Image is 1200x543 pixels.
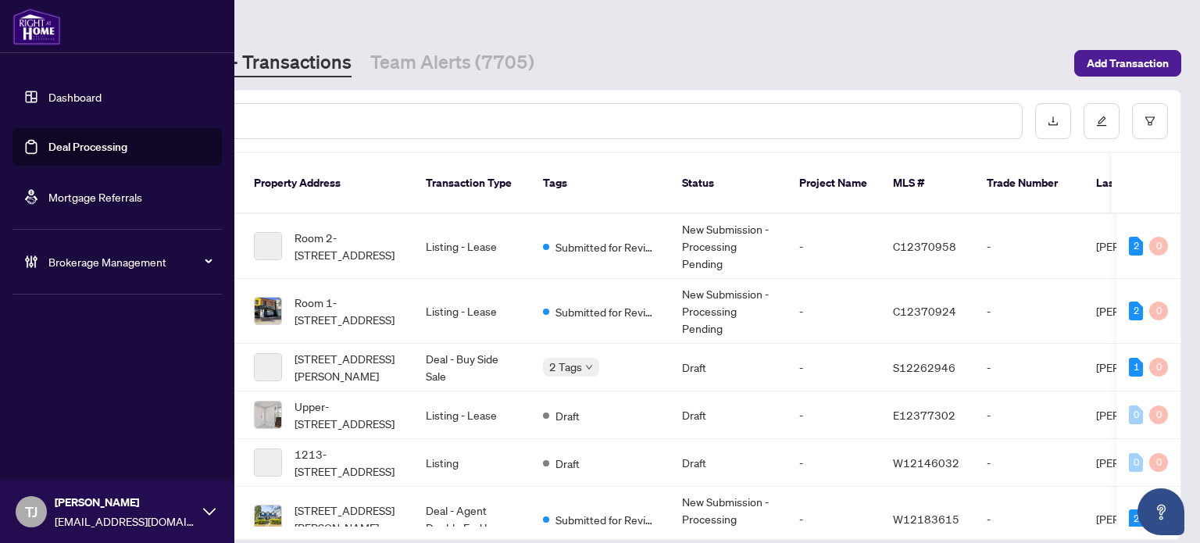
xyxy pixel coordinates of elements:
span: download [1048,116,1059,127]
div: 0 [1149,358,1168,377]
div: 0 [1129,405,1143,424]
button: download [1035,103,1071,139]
span: Room 2-[STREET_ADDRESS] [295,229,401,263]
td: - [974,439,1084,487]
td: Deal - Buy Side Sale [413,344,530,391]
td: - [787,439,880,487]
button: filter [1132,103,1168,139]
div: 2 [1129,302,1143,320]
span: [PERSON_NAME] [55,494,195,511]
div: 2 [1129,237,1143,255]
div: 0 [1149,302,1168,320]
td: Draft [670,439,787,487]
td: New Submission - Processing Pending [670,279,787,344]
td: Draft [670,391,787,439]
td: - [974,214,1084,279]
td: Listing - Lease [413,391,530,439]
td: Draft [670,344,787,391]
span: [STREET_ADDRESS][PERSON_NAME] [295,502,401,536]
span: [STREET_ADDRESS][PERSON_NAME] [295,350,401,384]
a: Mortgage Referrals [48,190,142,204]
span: C12370958 [893,239,956,253]
span: S12262946 [893,360,955,374]
span: Submitted for Review [555,511,657,528]
a: Dashboard [48,90,102,104]
img: logo [12,8,61,45]
td: - [974,391,1084,439]
th: Trade Number [974,153,1084,214]
th: MLS # [880,153,974,214]
td: New Submission - Processing Pending [670,214,787,279]
td: Listing - Lease [413,279,530,344]
div: 0 [1129,453,1143,472]
span: down [585,363,593,371]
td: - [787,214,880,279]
div: 2 [1129,509,1143,528]
span: Submitted for Review [555,238,657,255]
th: Tags [530,153,670,214]
span: W12183615 [893,512,959,526]
button: Add Transaction [1074,50,1181,77]
td: - [787,344,880,391]
span: 1213-[STREET_ADDRESS] [295,445,401,480]
div: 0 [1149,237,1168,255]
span: Upper-[STREET_ADDRESS] [295,398,401,432]
span: E12377302 [893,408,955,422]
a: Team Alerts (7705) [370,49,534,77]
th: Project Name [787,153,880,214]
span: C12370924 [893,304,956,318]
span: Brokerage Management [48,253,211,270]
td: - [787,279,880,344]
span: 2 Tags [549,358,582,376]
span: Draft [555,407,580,424]
th: Status [670,153,787,214]
div: 0 [1149,405,1168,424]
div: 0 [1149,453,1168,472]
span: filter [1145,116,1155,127]
span: Draft [555,455,580,472]
img: thumbnail-img [255,298,281,324]
td: Listing - Lease [413,214,530,279]
img: thumbnail-img [255,505,281,532]
td: Listing [413,439,530,487]
td: - [974,344,1084,391]
a: Deal Processing [48,140,127,154]
button: edit [1084,103,1120,139]
span: edit [1096,116,1107,127]
span: Submitted for Review [555,303,657,320]
span: W12146032 [893,455,959,470]
div: 1 [1129,358,1143,377]
span: Add Transaction [1087,51,1169,76]
span: [EMAIL_ADDRESS][DOMAIN_NAME] [55,513,195,530]
th: Property Address [241,153,413,214]
td: - [787,391,880,439]
span: Room 1-[STREET_ADDRESS] [295,294,401,328]
th: Transaction Type [413,153,530,214]
img: thumbnail-img [255,402,281,428]
td: - [974,279,1084,344]
button: Open asap [1137,488,1184,535]
span: TJ [25,501,37,523]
